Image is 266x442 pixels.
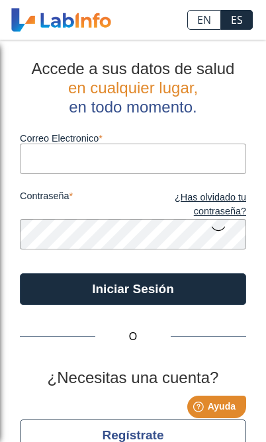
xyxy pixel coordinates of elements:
[68,79,198,97] span: en cualquier lugar,
[20,191,133,219] label: contraseña
[20,369,246,388] h2: ¿Necesitas una cuenta?
[148,390,251,427] iframe: Help widget launcher
[20,273,246,305] button: Iniciar Sesión
[32,60,235,77] span: Accede a sus datos de salud
[187,10,221,30] a: EN
[95,329,171,345] span: O
[20,133,246,144] label: Correo Electronico
[69,98,197,116] span: en todo momento.
[133,191,246,219] a: ¿Has olvidado tu contraseña?
[221,10,253,30] a: ES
